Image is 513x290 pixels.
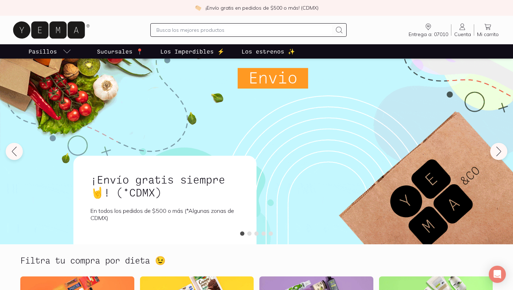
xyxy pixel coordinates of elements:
[242,47,295,56] p: Los estrenos ✨
[28,47,57,56] p: Pasillos
[489,266,506,283] div: Open Intercom Messenger
[159,44,226,59] a: Los Imperdibles ⚡️
[474,22,502,37] a: Mi carrito
[206,4,318,11] p: ¡Envío gratis en pedidos de $500 o más! (CDMX)
[477,31,499,37] span: Mi carrito
[95,44,145,59] a: Sucursales 📍
[97,47,143,56] p: Sucursales 📍
[160,47,224,56] p: Los Imperdibles ⚡️
[406,22,451,37] a: Entrega a: 07010
[90,173,239,199] h1: ¡Envío gratis siempre🤘! (*CDMX)
[409,31,448,37] span: Entrega a: 07010
[454,31,471,37] span: Cuenta
[20,256,166,265] h2: Filtra tu compra por dieta 😉
[27,44,73,59] a: pasillo-todos-link
[451,22,474,37] a: Cuenta
[156,26,332,34] input: Busca los mejores productos
[90,207,239,221] p: En todos los pedidos de $500 o más (*Algunas zonas de CDMX)
[195,5,201,11] img: check
[240,44,296,59] a: Los estrenos ✨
